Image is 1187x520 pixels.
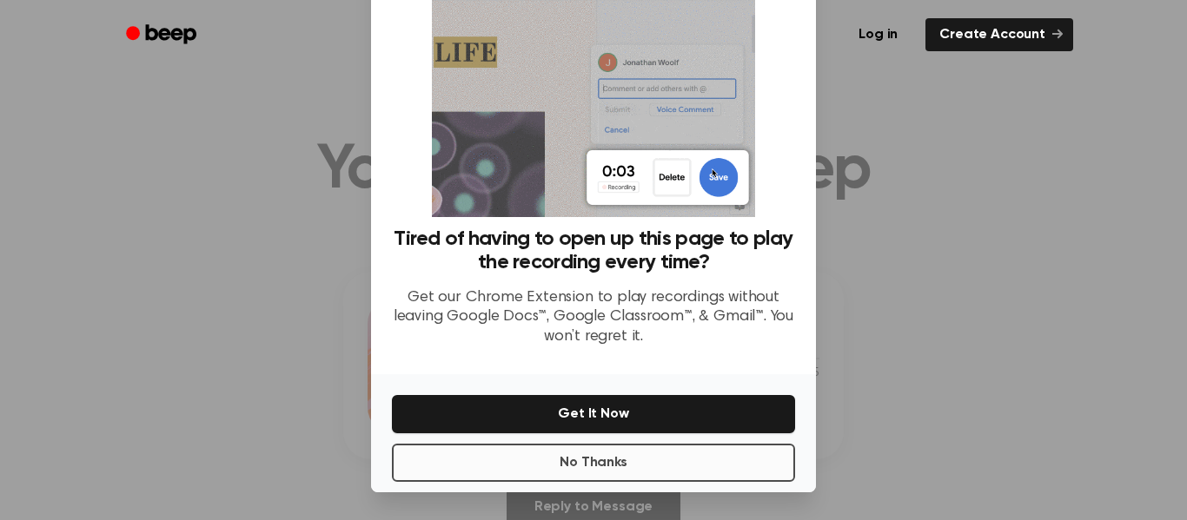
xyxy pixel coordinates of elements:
a: Create Account [925,18,1073,51]
button: Get It Now [392,395,795,433]
button: No Thanks [392,444,795,482]
a: Beep [114,18,212,52]
a: Log in [841,15,915,55]
h3: Tired of having to open up this page to play the recording every time? [392,227,795,274]
p: Get our Chrome Extension to play recordings without leaving Google Docs™, Google Classroom™, & Gm... [392,288,795,347]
